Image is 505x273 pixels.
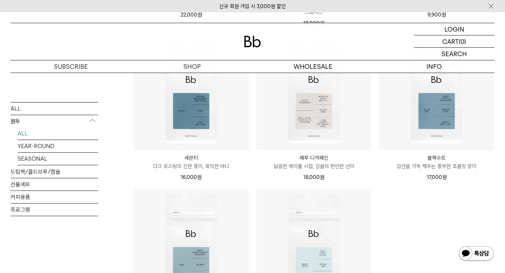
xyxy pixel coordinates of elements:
img: 페루 디카페인 [256,35,371,150]
a: 블랙수트 입안을 가득 채우는 풍부한 초콜릿 향미 [379,154,494,171]
a: LOGIN [414,23,494,35]
a: 세븐티 다크 로스팅의 진한 풍미, 묵직한 바디 [134,154,249,171]
img: 로고 [244,36,261,47]
a: ALL [18,127,98,139]
p: CART [442,35,459,47]
p: 달콤한 메이플 시럽, 감귤의 편안한 산미 [256,162,371,171]
p: INFO [373,60,494,73]
img: 블랙수트 [379,35,494,150]
p: 원두 [11,115,98,127]
a: CART (0) [414,35,494,48]
img: 카카오톡 채널 1:1 채팅 버튼 [458,246,494,262]
p: 블랙수트 [379,154,494,162]
a: 선물세트 [11,178,98,190]
span: 원 [442,174,447,180]
p: 페루 디카페인 [256,154,371,162]
span: 원 [320,174,324,180]
span: 18,000 [303,174,324,180]
p: SEARCH [442,48,467,60]
p: 입안을 가득 채우는 풍부한 초콜릿 향미 [379,162,494,171]
a: 프로그램 [11,203,98,215]
p: 세븐티 [134,154,249,162]
span: 16,000 [181,174,202,180]
a: 페루 디카페인 달콤한 메이플 시럽, 감귤의 편안한 산미 [256,154,371,171]
span: 17,000 [427,174,447,180]
a: YEAR-ROUND [18,140,98,152]
a: SUBSCRIBE [11,60,132,73]
p: LOGIN [444,23,464,35]
img: 세븐티 [134,35,249,150]
a: SEASONAL [18,152,98,165]
a: ALL [11,102,98,114]
a: 신규 회원 가입 시 3,000원 할인 [219,3,286,9]
span: 원 [197,174,202,180]
p: (0) [459,35,466,47]
a: 커피용품 [11,191,98,203]
a: SHOP [132,60,252,73]
p: 다크 로스팅의 진한 풍미, 묵직한 바디 [134,162,249,171]
a: 드립백/콜드브루/캡슐 [11,165,98,178]
p: WHOLESALE [252,60,373,73]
